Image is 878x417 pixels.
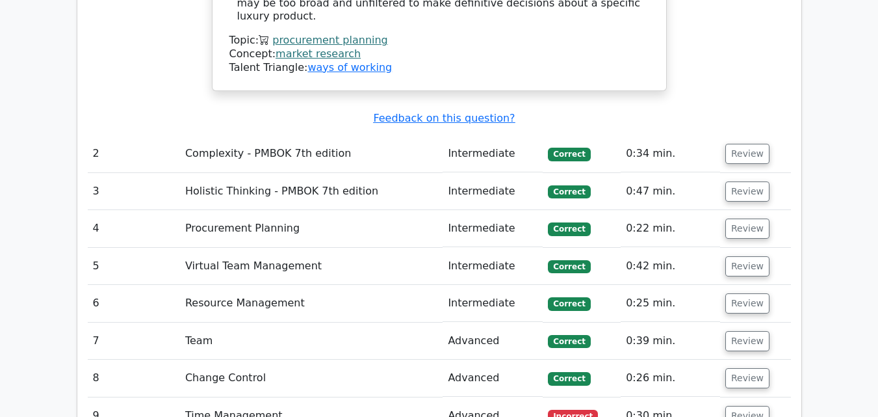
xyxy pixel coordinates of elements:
[548,222,590,235] span: Correct
[229,34,649,47] div: Topic:
[307,61,392,74] a: ways of working
[621,323,720,360] td: 0:39 min.
[548,185,590,198] span: Correct
[443,285,543,322] td: Intermediate
[548,335,590,348] span: Correct
[725,219,769,239] button: Review
[725,256,769,276] button: Review
[443,135,543,172] td: Intermediate
[725,293,769,314] button: Review
[88,248,180,285] td: 5
[621,210,720,247] td: 0:22 min.
[88,210,180,247] td: 4
[180,285,443,322] td: Resource Management
[373,112,515,124] a: Feedback on this question?
[180,173,443,210] td: Holistic Thinking - PMBOK 7th edition
[88,135,180,172] td: 2
[180,360,443,397] td: Change Control
[88,323,180,360] td: 7
[88,360,180,397] td: 8
[725,331,769,351] button: Review
[548,372,590,385] span: Correct
[725,368,769,388] button: Review
[621,285,720,322] td: 0:25 min.
[725,182,769,202] button: Review
[276,47,361,60] a: market research
[443,248,543,285] td: Intermediate
[180,135,443,172] td: Complexity - PMBOK 7th edition
[443,323,543,360] td: Advanced
[621,135,720,172] td: 0:34 min.
[443,210,543,247] td: Intermediate
[443,360,543,397] td: Advanced
[229,34,649,74] div: Talent Triangle:
[621,173,720,210] td: 0:47 min.
[548,297,590,310] span: Correct
[229,47,649,61] div: Concept:
[548,148,590,161] span: Correct
[180,248,443,285] td: Virtual Team Management
[180,210,443,247] td: Procurement Planning
[621,360,720,397] td: 0:26 min.
[621,248,720,285] td: 0:42 min.
[548,260,590,273] span: Correct
[88,285,180,322] td: 6
[88,173,180,210] td: 3
[272,34,388,46] a: procurement planning
[443,173,543,210] td: Intermediate
[725,144,769,164] button: Review
[180,323,443,360] td: Team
